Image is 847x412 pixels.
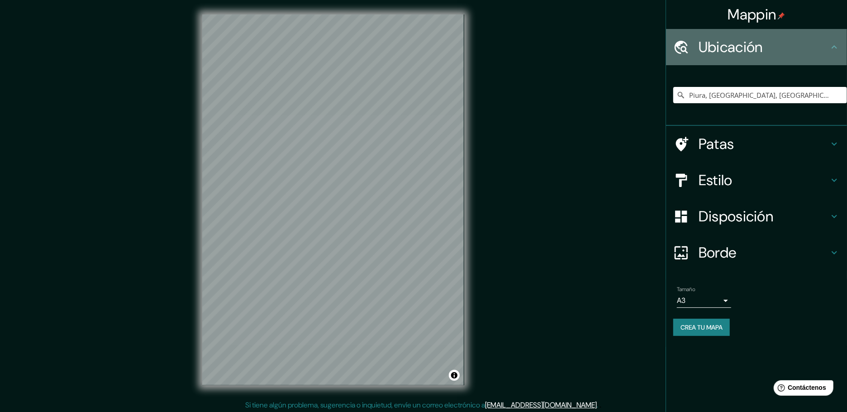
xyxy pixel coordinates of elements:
[202,14,464,385] canvas: Mapa
[449,370,460,381] button: Activar o desactivar atribución
[485,400,597,410] a: [EMAIL_ADDRESS][DOMAIN_NAME]
[778,12,785,19] img: pin-icon.png
[699,134,734,153] font: Patas
[666,162,847,198] div: Estilo
[699,243,737,262] font: Borde
[599,400,600,410] font: .
[728,5,776,24] font: Mappin
[600,400,602,410] font: .
[246,400,485,410] font: Si tiene algún problema, sugerencia o inquietud, envíe un correo electrónico a
[699,207,773,226] font: Disposición
[666,235,847,271] div: Borde
[680,323,723,331] font: Crea tu mapa
[666,126,847,162] div: Patas
[677,293,731,308] div: A3
[673,87,847,103] input: Elige tu ciudad o zona
[666,29,847,65] div: Ubicación
[699,38,763,57] font: Ubicación
[673,319,730,336] button: Crea tu mapa
[597,400,599,410] font: .
[677,296,685,305] font: A3
[699,171,733,190] font: Estilo
[677,286,695,293] font: Tamaño
[666,198,847,235] div: Disposición
[766,377,837,402] iframe: Lanzador de widgets de ayuda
